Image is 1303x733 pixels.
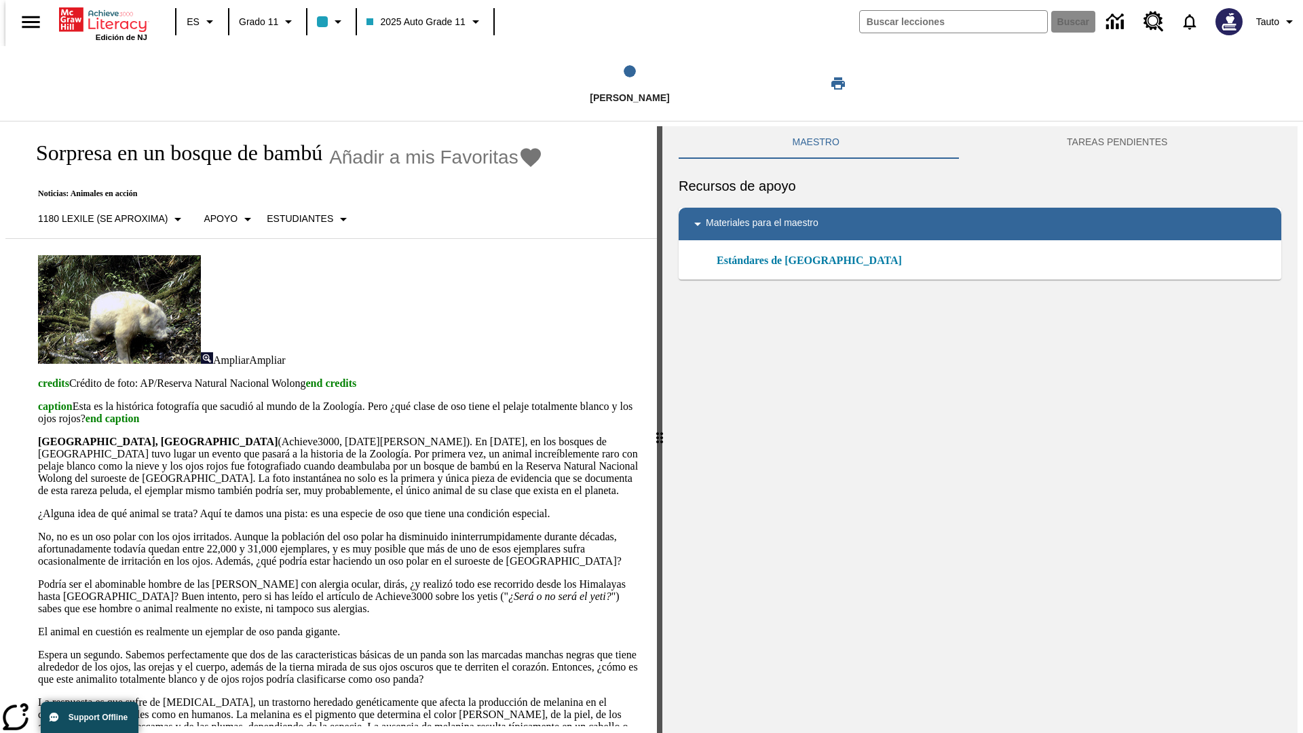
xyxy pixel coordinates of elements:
[59,5,147,41] div: Portada
[38,436,641,497] p: (Achieve3000, [DATE][PERSON_NAME]). En [DATE], en los bosques de [GEOGRAPHIC_DATA] tuvo lugar un ...
[679,208,1281,240] div: Materiales para el maestro
[69,713,128,722] span: Support Offline
[38,400,73,412] span: caption
[22,140,322,166] h1: Sorpresa en un bosque de bambú
[311,10,352,34] button: El color de la clase es azul claro. Cambiar el color de la clase.
[1251,10,1303,34] button: Perfil/Configuración
[38,255,201,364] img: los pandas albinos en China a veces son confundidos con osos polares
[38,400,641,425] p: Esta es la histórica fotografía que sacudió al mundo de la Zoología. Pero ¿qué clase de oso tiene...
[38,578,641,615] p: Podría ser el abominable hombre de las [PERSON_NAME] con alergia ocular, dirás, ¿y realizó todo e...
[38,212,168,226] p: 1180 Lexile (Se aproxima)
[267,212,333,226] p: Estudiantes
[11,2,51,42] button: Abrir el menú lateral
[329,145,543,169] button: Añadir a mis Favoritas - Sorpresa en un bosque de bambú
[5,126,657,726] div: reading
[38,531,641,567] p: No, no es un oso polar con los ojos irritados. Aunque la población del oso polar ha disminuido in...
[38,377,641,390] p: Crédito de foto: AP/Reserva Natural Nacional Wolong
[181,10,224,34] button: Lenguaje: ES, Selecciona un idioma
[41,702,138,733] button: Support Offline
[96,33,147,41] span: Edición de NJ
[38,377,69,389] span: credits
[706,216,818,232] p: Materiales para el maestro
[213,354,249,366] span: Ampliar
[198,207,261,231] button: Tipo de apoyo, Apoyo
[1256,15,1279,29] span: Tauto
[305,377,356,389] span: end credits
[22,189,543,199] p: Noticias: Animales en acción
[1135,3,1172,40] a: Centro de recursos, Se abrirá en una pestaña nueva.
[657,126,662,733] div: Pulsa la tecla de intro o la barra espaciadora y luego presiona las flechas de derecha e izquierd...
[1098,3,1135,41] a: Centro de información
[249,354,285,366] span: Ampliar
[204,212,238,226] p: Apoyo
[38,436,278,447] strong: [GEOGRAPHIC_DATA], [GEOGRAPHIC_DATA]
[679,126,953,159] button: Maestro
[662,126,1298,733] div: activity
[679,126,1281,159] div: Instructional Panel Tabs
[679,175,1281,197] h6: Recursos de apoyo
[508,590,611,602] em: ¿Será o no será el yeti?
[590,92,669,103] span: [PERSON_NAME]
[1215,8,1243,35] img: Avatar
[816,71,860,96] button: Imprimir
[953,126,1281,159] button: TAREAS PENDIENTES
[239,15,278,29] span: Grado 11
[1207,4,1251,39] button: Escoja un nuevo avatar
[38,649,641,685] p: Espera un segundo. Sabemos perfectamente que dos de las caracteristicas básicas de un panda son l...
[366,15,465,29] span: 2025 Auto Grade 11
[860,11,1047,33] input: Buscar campo
[201,352,213,364] img: Ampliar
[33,207,191,231] button: Seleccione Lexile, 1180 Lexile (Se aproxima)
[38,508,641,520] p: ¿Alguna idea de qué animal se trata? Aquí te damos una pista: es una especie de oso que tiene una...
[86,413,140,424] span: end caption
[361,10,489,34] button: Clase: 2025 Auto Grade 11, Selecciona una clase
[329,147,518,168] span: Añadir a mis Favoritas
[454,46,806,121] button: Lee step 1 of 1
[38,626,641,638] p: El animal en cuestión es realmente un ejemplar de oso panda gigante.
[187,15,200,29] span: ES
[233,10,302,34] button: Grado: Grado 11, Elige un grado
[717,252,910,269] a: Estándares de [GEOGRAPHIC_DATA]
[1172,4,1207,39] a: Notificaciones
[261,207,357,231] button: Seleccionar estudiante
